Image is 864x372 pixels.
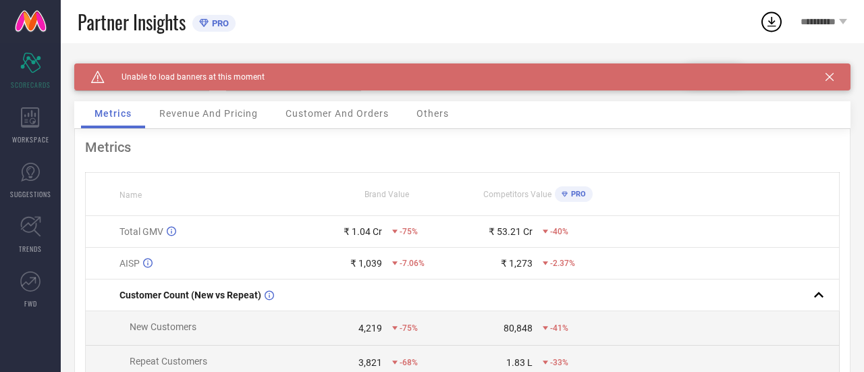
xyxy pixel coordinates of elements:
span: TRENDS [19,244,42,254]
span: Others [416,108,449,119]
div: Metrics [85,139,840,155]
span: PRO [568,190,586,198]
span: -41% [550,323,568,333]
span: -40% [550,227,568,236]
div: 4,219 [358,323,382,334]
div: 3,821 [358,357,382,368]
span: -75% [400,323,418,333]
span: Brand Value [364,190,409,199]
span: -7.06% [400,259,425,268]
span: -75% [400,227,418,236]
span: WORKSPACE [12,134,49,144]
span: Total GMV [119,226,163,237]
div: Brand [74,63,209,73]
span: Revenue And Pricing [159,108,258,119]
div: 1.83 L [506,357,533,368]
div: ₹ 1.04 Cr [344,226,382,237]
span: Competitors Value [483,190,551,199]
div: ₹ 1,273 [501,258,533,269]
span: FWD [24,298,37,309]
div: 80,848 [504,323,533,334]
span: Metrics [94,108,132,119]
span: Partner Insights [78,8,186,36]
span: SUGGESTIONS [10,189,51,199]
span: Name [119,190,142,200]
span: Repeat Customers [130,356,207,367]
span: Customer And Orders [286,108,389,119]
span: SCORECARDS [11,80,51,90]
span: AISP [119,258,140,269]
span: -68% [400,358,418,367]
div: ₹ 53.21 Cr [489,226,533,237]
span: -2.37% [550,259,575,268]
span: -33% [550,358,568,367]
div: Open download list [759,9,784,34]
span: Customer Count (New vs Repeat) [119,290,261,300]
span: Unable to load banners at this moment [105,72,265,82]
div: ₹ 1,039 [350,258,382,269]
span: PRO [209,18,229,28]
span: New Customers [130,321,196,332]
